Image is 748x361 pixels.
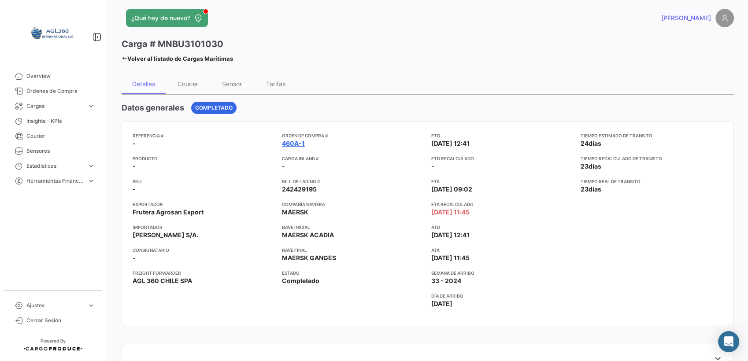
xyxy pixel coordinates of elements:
[7,144,99,158] a: Sensores
[581,178,723,185] app-card-info-title: Tiempo real de transito
[126,9,208,27] button: ¿Qué hay de nuevo?
[26,177,84,185] span: Herramientas Financieras
[122,52,233,65] a: Volver al listado de Cargas Marítimas
[133,269,275,276] app-card-info-title: Freight Forwarder
[133,247,275,254] app-card-info-title: Consignatario
[133,132,275,139] app-card-info-title: Referencia #
[431,185,472,194] span: [DATE] 09:02
[26,102,84,110] span: Cargas
[222,80,242,88] div: Sensor
[581,185,589,193] span: 23
[431,208,470,217] span: [DATE] 11:45
[26,317,95,324] span: Cerrar Sesión
[133,208,204,217] span: Frutera Agrosan Export
[581,155,723,162] app-card-info-title: Tiempo recalculado de transito
[431,254,470,262] span: [DATE] 11:45
[282,201,424,208] app-card-info-title: Compañía naviera
[26,117,95,125] span: Insights - KPIs
[282,247,424,254] app-card-info-title: Nave final
[282,231,334,239] span: MAERSK ACADIA
[431,299,452,308] span: [DATE]
[131,14,190,22] span: ¿Qué hay de nuevo?
[7,114,99,129] a: Insights - KPIs
[282,224,424,231] app-card-info-title: Nave inicial
[122,38,223,50] h3: Carga # MNBU3101030
[431,155,574,162] app-card-info-title: ETD Recalculado
[133,231,198,239] span: [PERSON_NAME] S/A.
[7,129,99,144] a: Courier
[589,185,601,193] span: días
[282,276,319,285] span: Completado
[87,177,95,185] span: expand_more
[31,11,75,55] img: 64a6efb6-309f-488a-b1f1-3442125ebd42.png
[26,162,84,170] span: Estadísticas
[87,162,95,170] span: expand_more
[431,247,574,254] app-card-info-title: ATA
[431,162,434,170] span: -
[133,178,275,185] app-card-info-title: SKU
[581,162,589,170] span: 23
[266,80,285,88] div: Tarifas
[431,231,470,239] span: [DATE] 12:41
[133,254,136,262] span: -
[133,162,136,171] span: -
[26,132,95,140] span: Courier
[581,140,589,147] span: 24
[431,224,574,231] app-card-info-title: ATD
[133,201,275,208] app-card-info-title: Exportador
[133,276,192,285] span: AGL 360 CHILE SPA
[431,292,574,299] app-card-info-title: Día de Arribo
[718,331,739,352] div: Abrir Intercom Messenger
[133,139,136,148] span: -
[431,201,574,208] app-card-info-title: ETA Recalculado
[282,269,424,276] app-card-info-title: Estado
[431,178,574,185] app-card-info-title: ETA
[282,185,317,194] span: 242429195
[87,102,95,110] span: expand_more
[7,69,99,84] a: Overview
[26,147,95,155] span: Sensores
[581,132,723,139] app-card-info-title: Tiempo estimado de transito
[26,87,95,95] span: Órdenes de Compra
[282,208,308,217] span: MAERSK
[431,132,574,139] app-card-info-title: ETD
[132,80,155,88] div: Detalles
[282,139,305,148] a: 460A-1
[282,132,424,139] app-card-info-title: Orden de Compra #
[133,224,275,231] app-card-info-title: Importador
[282,155,424,162] app-card-info-title: Carga inland #
[133,185,136,194] span: -
[7,84,99,99] a: Órdenes de Compra
[589,140,601,147] span: días
[26,302,84,309] span: Ajustes
[589,162,601,170] span: días
[431,269,574,276] app-card-info-title: Semana de Arribo
[178,80,198,88] div: Courier
[87,302,95,309] span: expand_more
[282,178,424,185] app-card-info-title: Bill of Lading #
[195,104,233,112] span: Completado
[715,9,734,27] img: placeholder-user.png
[431,276,461,285] span: 33 - 2024
[26,72,95,80] span: Overview
[133,155,275,162] app-card-info-title: Producto
[661,14,711,22] span: [PERSON_NAME]
[122,102,184,114] h4: Datos generales
[282,254,336,262] span: MAERSK GANGES
[431,139,470,148] span: [DATE] 12:41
